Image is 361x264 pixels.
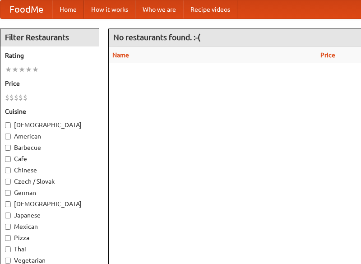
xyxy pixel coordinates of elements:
input: German [5,190,11,196]
a: FoodMe [0,0,52,19]
input: Vegetarian [5,258,11,264]
label: Chinese [5,166,94,175]
li: $ [19,93,23,102]
a: Name [112,51,129,59]
h5: Price [5,79,94,88]
label: Cafe [5,154,94,163]
label: Thai [5,245,94,254]
input: Barbecue [5,145,11,151]
label: Japanese [5,211,94,220]
input: Mexican [5,224,11,230]
a: Recipe videos [183,0,237,19]
label: Pizza [5,233,94,242]
input: Chinese [5,167,11,173]
input: American [5,134,11,139]
li: ★ [12,65,19,74]
input: Thai [5,246,11,252]
input: Cafe [5,156,11,162]
label: Czech / Slovak [5,177,94,186]
li: $ [9,93,14,102]
input: Japanese [5,213,11,218]
a: Price [320,51,335,59]
li: ★ [32,65,39,74]
h4: Filter Restaurants [0,28,99,46]
label: [DEMOGRAPHIC_DATA] [5,199,94,208]
label: [DEMOGRAPHIC_DATA] [5,120,94,130]
a: Home [52,0,84,19]
a: Who we are [135,0,183,19]
input: Pizza [5,235,11,241]
label: German [5,188,94,197]
h5: Rating [5,51,94,60]
li: ★ [19,65,25,74]
a: How it works [84,0,135,19]
input: [DEMOGRAPHIC_DATA] [5,122,11,128]
label: American [5,132,94,141]
label: Mexican [5,222,94,231]
label: Barbecue [5,143,94,152]
h5: Cuisine [5,107,94,116]
ng-pluralize: No restaurants found. :-( [113,33,200,42]
li: $ [14,93,19,102]
input: Czech / Slovak [5,179,11,185]
li: ★ [5,65,12,74]
li: ★ [25,65,32,74]
li: $ [23,93,28,102]
input: [DEMOGRAPHIC_DATA] [5,201,11,207]
li: $ [5,93,9,102]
